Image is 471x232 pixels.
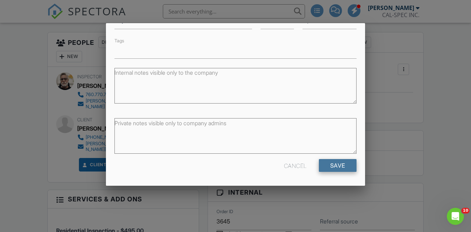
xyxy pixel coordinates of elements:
div: Cancel [284,159,307,172]
span: 10 [461,208,470,213]
label: Internal notes visible only to the company [114,69,218,77]
iframe: Intercom live chat [447,208,464,225]
input: Save [319,159,357,172]
label: Tags [114,38,124,43]
label: Private notes visible only to company admins [114,119,226,127]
